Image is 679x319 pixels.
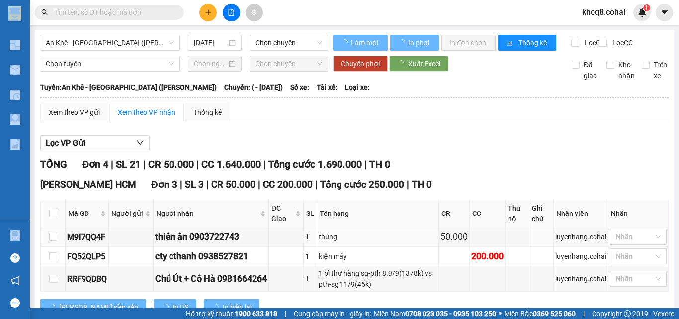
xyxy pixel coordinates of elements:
span: TH 0 [369,158,390,170]
input: Chọn ngày [194,58,227,69]
th: SL [304,200,317,227]
div: FQ52QLP5 [67,250,107,263]
span: | [263,158,266,170]
span: loading [162,304,172,311]
button: bar-chartThống kê [498,35,556,51]
button: plus [199,4,217,21]
img: warehouse-icon [10,90,20,100]
img: warehouse-icon [10,65,20,75]
button: In phơi [390,35,439,51]
th: Thu hộ [506,200,529,227]
span: Lọc CC [608,37,634,48]
span: question-circle [10,253,20,263]
strong: 1900 633 818 [235,310,277,318]
span: notification [10,276,20,285]
span: plus [205,9,212,16]
span: SL 21 [116,158,141,170]
span: Trên xe [650,59,671,81]
button: In DS [154,299,196,315]
span: down [136,139,144,147]
span: CR 50.000 [148,158,194,170]
div: Thống kê [193,107,222,118]
img: warehouse-icon [10,114,20,125]
span: Hỗ trợ kỹ thuật: [186,308,277,319]
button: caret-down [656,4,673,21]
span: Lọc VP Gửi [46,137,85,149]
div: RRF9QDBQ [67,273,107,285]
b: Tuyến: An Khê - [GEOGRAPHIC_DATA] ([PERSON_NAME]) [40,83,217,91]
strong: 0708 023 035 - 0935 103 250 [405,310,496,318]
span: SL 3 [185,179,204,190]
span: Chọn chuyến [255,35,322,50]
span: | [364,158,367,170]
span: caret-down [660,8,669,17]
th: Tên hàng [317,200,439,227]
span: Số xe: [290,82,309,93]
div: Xem theo VP gửi [49,107,100,118]
button: Làm mới [333,35,388,51]
span: Người gửi [111,208,143,219]
th: CR [439,200,470,227]
button: Xuất Excel [389,56,448,72]
span: Tổng cước 1.690.000 [268,158,362,170]
span: | [258,179,260,190]
span: message [10,298,20,308]
div: luyenhang.cohai [555,273,606,284]
span: Người nhận [156,208,258,219]
div: thùng [319,231,437,242]
span: In DS [172,302,188,313]
button: aim [246,4,263,21]
span: Làm mới [351,37,380,48]
span: | [180,179,182,190]
img: solution-icon [10,139,20,150]
span: Tổng cước 250.000 [320,179,404,190]
span: CR 50.000 [211,179,255,190]
span: [PERSON_NAME] HCM [40,179,136,190]
div: 1 [305,251,315,262]
span: file-add [228,9,235,16]
div: Nhãn [611,208,666,219]
span: [PERSON_NAME] sắp xếp [59,302,138,313]
span: Tài xế: [317,82,338,93]
th: Ghi chú [529,200,554,227]
button: file-add [223,4,240,21]
span: bar-chart [506,39,514,47]
span: loading [398,39,407,46]
td: RRF9QDBQ [66,266,109,292]
div: 200.000 [471,249,504,263]
span: CC 200.000 [263,179,313,190]
div: Chú Út + Cô Hà 0981664264 [155,272,267,286]
input: Tìm tên, số ĐT hoặc mã đơn [55,7,172,18]
button: In biên lai [204,299,259,315]
button: In đơn chọn [441,35,496,51]
span: Chọn tuyến [46,56,174,71]
span: CC 1.640.000 [201,158,261,170]
span: Đã giao [580,59,601,81]
div: 1 [305,273,315,284]
span: khoq8.cohai [574,6,633,18]
span: ⚪️ [499,312,502,316]
input: 12/09/2025 [194,37,227,48]
div: 1 [305,231,315,242]
span: Chọn chuyến [255,56,322,71]
div: 1 bì thư hàng sg-pth 8.9/9(1378k) vs pth-sg 11/9(45k) [319,268,437,290]
span: | [143,158,146,170]
span: loading [48,304,59,311]
span: Đơn 3 [151,179,177,190]
img: warehouse-icon [10,230,20,241]
button: Chuyển phơi [333,56,388,72]
span: loading [397,60,408,67]
th: CC [470,200,506,227]
span: | [206,179,209,190]
td: M9I7QQ4F [66,227,109,247]
div: cty cthanh 0938527821 [155,249,267,263]
span: | [315,179,318,190]
span: Chuyến: ( - [DATE]) [224,82,283,93]
img: dashboard-icon [10,40,20,50]
img: icon-new-feature [638,8,647,17]
span: Kho nhận [614,59,639,81]
span: ĐC Giao [271,203,293,224]
button: Lọc VP Gửi [40,135,150,151]
button: [PERSON_NAME] sắp xếp [40,299,146,315]
span: Loại xe: [345,82,370,93]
